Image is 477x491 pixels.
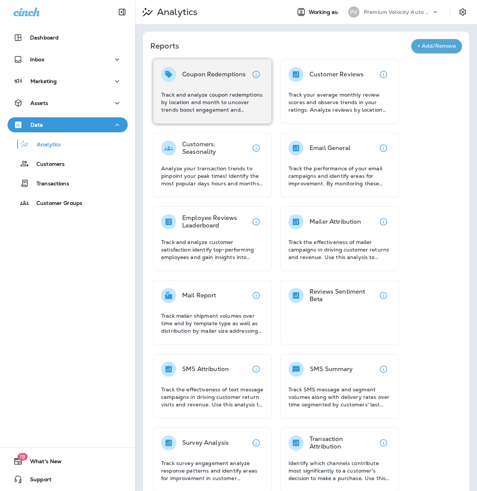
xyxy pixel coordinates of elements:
[8,117,128,132] button: Data
[8,156,128,171] button: Customers
[309,9,341,15] span: Working as:
[150,41,411,51] p: Reports
[376,141,391,156] button: View details
[8,30,128,45] button: Dashboard
[376,214,391,229] button: View details
[376,362,391,377] button: View details
[161,312,264,335] p: Track mailer shipment volumes over time and by template type as well as distribution by mailer si...
[30,35,59,41] p: Dashboard
[310,365,353,373] p: SMS Summary
[182,214,249,229] p: Employee Reviews Leaderboard
[376,435,391,450] button: View details
[182,439,229,447] p: Survey Analysis
[8,195,128,211] button: Customer Groups
[182,365,229,373] p: SMS Attribution
[8,52,128,67] button: Inbox
[288,165,391,187] p: Track the performance of your email campaigns and identify areas for improvement. By monitoring t...
[309,288,376,303] p: Reviews Sentiment Beta
[161,238,264,261] p: Track and analyze customer satisfaction identify top-performing employees and gain insights into ...
[30,78,57,84] p: Marketing
[29,141,61,149] p: Analytics
[161,459,264,482] p: Track survey engagement analyze response patterns and identify areas for improvement in customer ...
[348,6,359,18] div: PV
[288,386,391,408] p: Track SMS message and segment volumes along with delivery rates over time segmented by customers'...
[8,175,128,191] button: Transactions
[309,144,350,152] p: Email General
[364,9,432,15] p: Premium Velocity Auto dba Jiffy Lube
[309,435,376,450] p: Transaction Attribution
[249,435,264,450] button: View details
[29,200,82,207] p: Customer Groups
[249,288,264,303] button: View details
[288,459,391,482] p: Identify which channels contribute most significantly to a customer's decision to make a purchase...
[249,67,264,82] button: View details
[161,165,264,187] p: Analyze your transaction trends to pinpoint your peak times! Identify the most popular days hours...
[29,180,69,188] p: Transactions
[182,141,249,156] p: Customers: Seasonality
[30,100,48,106] p: Assets
[249,362,264,377] button: View details
[182,71,246,78] p: Coupon Redemptions
[376,288,391,303] button: View details
[30,122,43,128] p: Data
[23,458,62,467] span: What's New
[161,386,264,408] p: Track the effectiveness of text message campaigns in driving customer return visits and revenue. ...
[30,56,44,62] p: Inbox
[8,95,128,111] button: Assets
[154,6,198,18] p: Analytics
[309,71,364,78] p: Customer Reviews
[182,292,216,299] p: Mail Report
[249,141,264,156] button: View details
[8,74,128,89] button: Marketing
[8,472,128,487] button: Support
[288,91,391,114] p: Track your average monthly review scores and observe trends in your ratings. Analyze reviews by l...
[411,39,462,53] button: + Add/Remove
[456,5,469,19] button: Settings
[112,5,133,20] button: Collapse Sidebar
[23,476,51,485] span: Support
[249,214,264,229] button: View details
[8,454,128,469] button: 19What's New
[288,238,391,261] p: Track the effectiveness of mailer campaigns in driving customer returns and revenue. Use this ana...
[8,136,128,152] button: Analytics
[29,161,65,168] p: Customers
[309,218,361,226] p: Mailer Attribution
[17,453,27,461] span: 19
[161,91,264,114] p: Track and analyze coupon redemptions by location and month to uncover trends boost engagement and...
[376,67,391,82] button: View details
